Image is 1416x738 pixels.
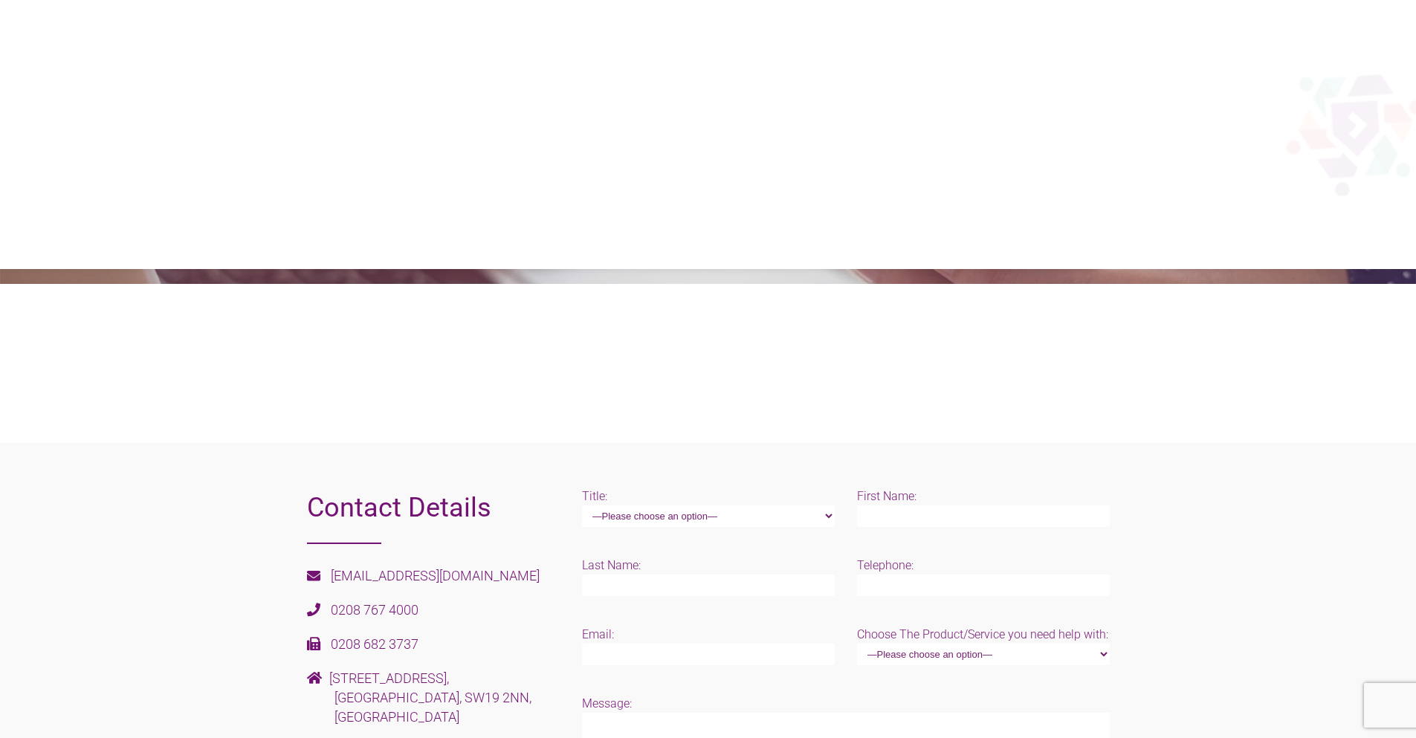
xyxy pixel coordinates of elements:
a: 0208 767 4000 [331,602,418,618]
p: First Name: [857,488,1110,527]
p: Choose The Product/Service you need help with: [857,626,1110,665]
h2: Contact Details [307,488,560,544]
div: [GEOGRAPHIC_DATA] [334,708,560,727]
a: 0208 682 3737 [331,636,418,652]
p: Email: [582,626,835,665]
p: Title: [582,488,835,527]
div: [GEOGRAPHIC_DATA], SW19 2NN, [334,688,560,708]
p: Last Name: [582,557,835,596]
p: Telephone: [857,557,1110,596]
a: [EMAIL_ADDRESS][DOMAIN_NAME] [331,568,540,583]
div: [STREET_ADDRESS], [307,669,560,688]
